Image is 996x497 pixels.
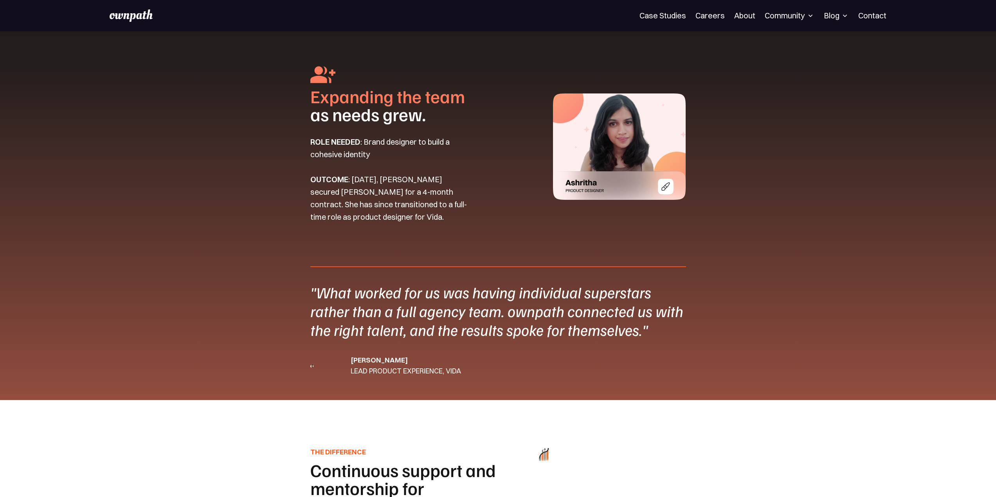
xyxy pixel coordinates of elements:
div: Blog [824,11,849,20]
div: Community [765,11,814,20]
div: "What worked for us was having individual superstars rather than a full agency team. ownpath conn... [310,283,686,339]
h5: THE DIFFERENCE [310,447,497,457]
p: : Brand designer to build a cohesive identity : [DATE], [PERSON_NAME] secured [PERSON_NAME] for a... [310,136,468,223]
strong: ROLE NEEDED [310,137,360,147]
h1: as needs grew. [310,105,426,123]
a: About [734,11,755,20]
strong: OUTCOME [310,174,348,184]
a: Case Studies [639,11,686,20]
h1: Expanding the team [310,87,465,105]
a: Contact [858,11,886,20]
a: Careers [695,11,725,20]
div: [PERSON_NAME] [351,355,461,366]
div: LEAD PRODUCT EXPERIENCE, VIDA [351,366,461,377]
